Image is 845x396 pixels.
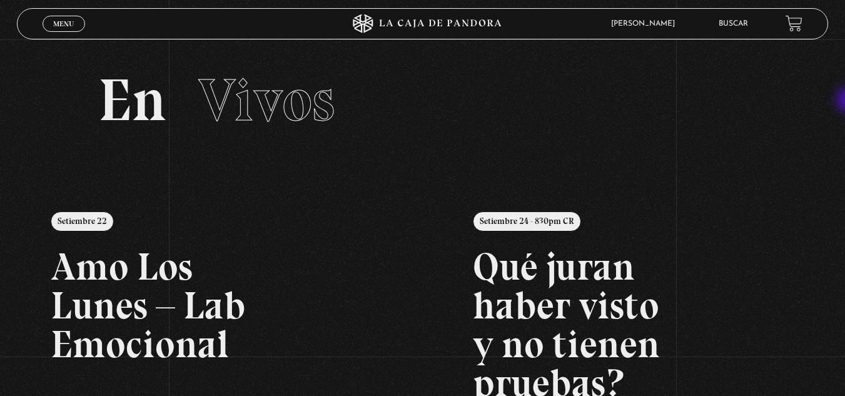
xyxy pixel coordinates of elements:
[198,64,335,136] span: Vivos
[605,20,687,28] span: [PERSON_NAME]
[49,30,78,39] span: Cerrar
[98,71,747,130] h2: En
[786,15,802,32] a: View your shopping cart
[53,20,74,28] span: Menu
[719,20,748,28] a: Buscar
